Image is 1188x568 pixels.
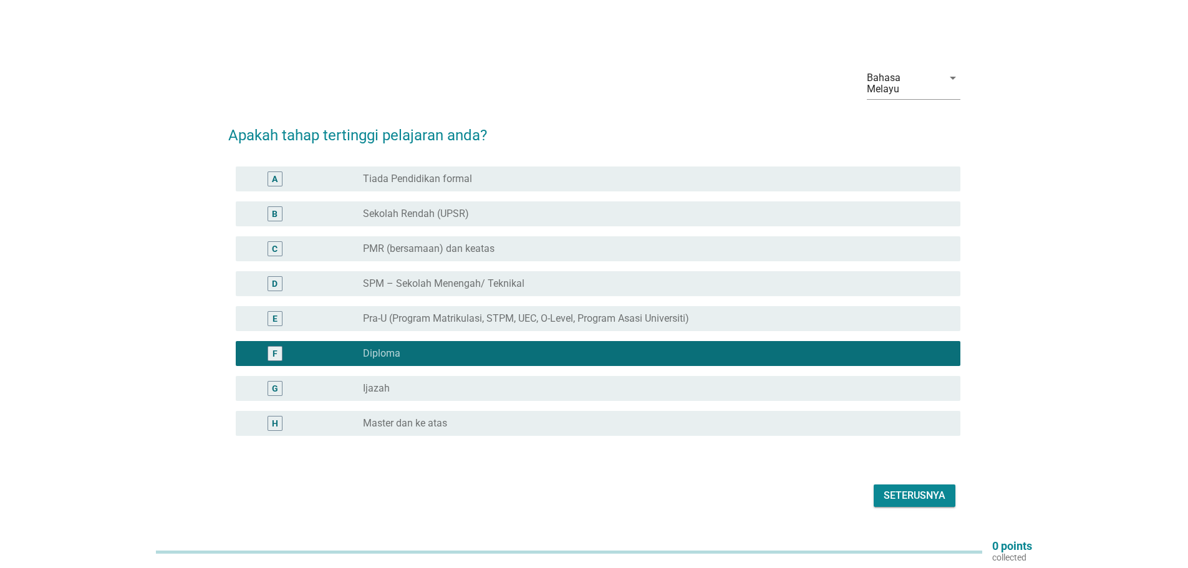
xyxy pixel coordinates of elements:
[273,347,278,360] div: F
[363,277,524,290] label: SPM – Sekolah Menengah/ Teknikal
[363,312,689,325] label: Pra-U (Program Matrikulasi, STPM, UEC, O-Level, Program Asasi Universiti)
[272,277,278,290] div: D
[272,172,278,185] div: A
[228,112,960,147] h2: Apakah tahap tertinggi pelajaran anda?
[874,484,955,507] button: Seterusnya
[992,541,1032,552] p: 0 points
[273,312,278,325] div: E
[272,242,278,255] div: C
[363,382,390,395] label: Ijazah
[867,72,935,95] div: Bahasa Melayu
[363,417,447,430] label: Master dan ke atas
[884,488,945,503] div: Seterusnya
[363,347,400,360] label: Diploma
[272,416,278,430] div: H
[272,207,278,220] div: B
[363,208,469,220] label: Sekolah Rendah (UPSR)
[363,243,495,255] label: PMR (bersamaan) dan keatas
[272,382,278,395] div: G
[992,552,1032,563] p: collected
[363,173,472,185] label: Tiada Pendidikan formal
[945,70,960,85] i: arrow_drop_down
